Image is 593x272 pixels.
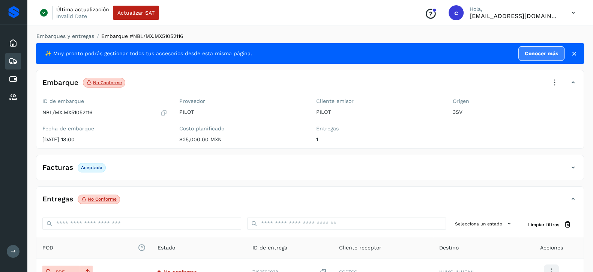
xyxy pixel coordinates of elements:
div: EntregasNo conforme [36,193,584,212]
p: No conforme [93,80,122,85]
span: ID de entrega [252,244,287,252]
p: Invalid Date [56,13,87,20]
p: PILOT [179,109,304,115]
label: Entregas [316,125,441,132]
label: Fecha de embarque [42,125,167,132]
p: 3SV [453,109,578,115]
a: Conocer más [518,46,564,61]
p: 1 [316,136,441,143]
p: NBL/MX.MX51052116 [42,109,93,116]
span: Cliente receptor [339,244,381,252]
p: Aceptada [81,165,102,170]
p: Última actualización [56,6,109,13]
div: Embarques [5,53,21,70]
span: Embarque #NBL/MX.MX51052116 [101,33,183,39]
p: $25,000.00 MXN [179,136,304,143]
h4: Embarque [42,79,78,87]
label: Origen [453,98,578,104]
p: No conforme [88,196,117,202]
a: Embarques y entregas [36,33,94,39]
div: Cuentas por pagar [5,71,21,88]
p: Hola, [470,6,560,12]
span: Estado [158,244,175,252]
label: Costo planificado [179,125,304,132]
span: Actualizar SAT [117,10,155,15]
h4: Entregas [42,195,73,204]
span: Destino [439,244,459,252]
p: PILOT [316,109,441,115]
label: ID de embarque [42,98,167,104]
button: Selecciona un estado [452,218,516,230]
span: POD [42,244,146,252]
button: Actualizar SAT [113,6,159,20]
label: Proveedor [179,98,304,104]
div: EmbarqueNo conforme [36,76,584,95]
div: Proveedores [5,89,21,106]
div: Inicio [5,35,21,51]
p: [DATE] 18:00 [42,136,167,143]
button: Limpiar filtros [522,218,578,231]
span: Acciones [540,244,563,252]
p: calbor@niagarawater.com [470,12,560,20]
nav: breadcrumb [36,32,584,40]
span: Limpiar filtros [528,221,559,228]
h4: Facturas [42,163,73,172]
label: Cliente emisor [316,98,441,104]
div: FacturasAceptada [36,161,584,180]
span: ✨ Muy pronto podrás gestionar todos tus accesorios desde esta misma página. [45,50,252,57]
